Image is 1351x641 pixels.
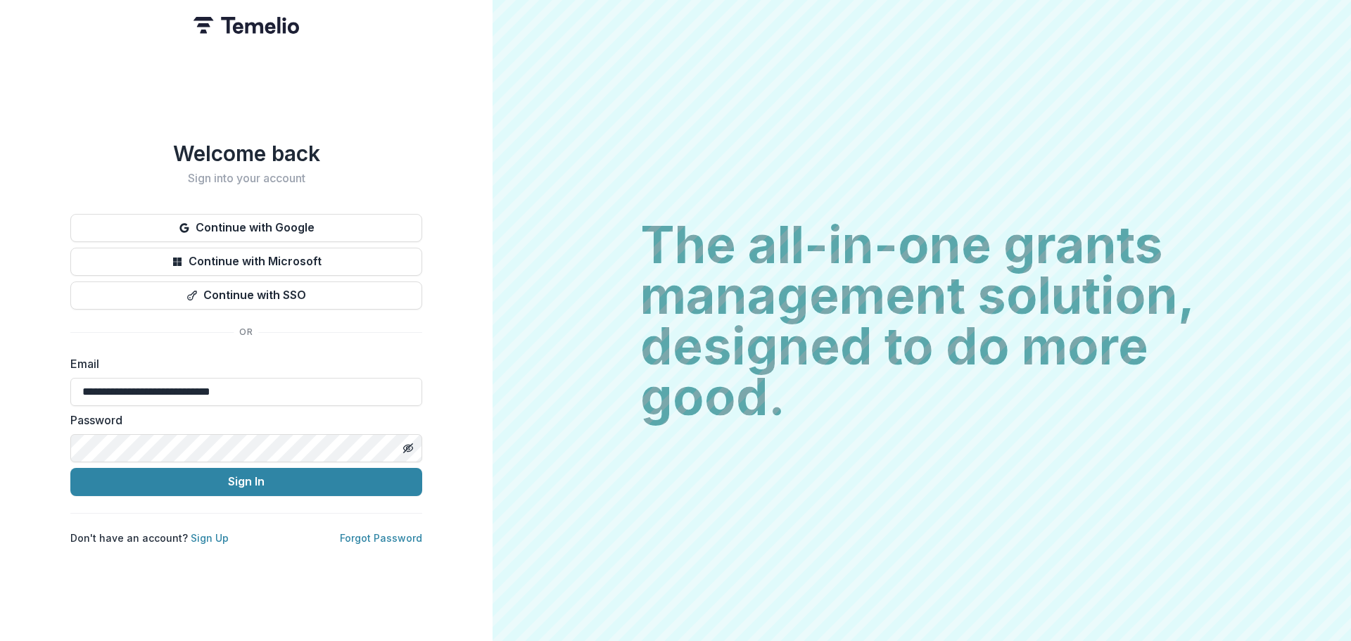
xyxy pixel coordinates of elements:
h2: Sign into your account [70,172,422,185]
a: Forgot Password [340,532,422,544]
img: Temelio [194,17,299,34]
p: Don't have an account? [70,531,229,545]
button: Continue with SSO [70,281,422,310]
h1: Welcome back [70,141,422,166]
label: Email [70,355,414,372]
button: Continue with Google [70,214,422,242]
button: Continue with Microsoft [70,248,422,276]
a: Sign Up [191,532,229,544]
button: Toggle password visibility [397,437,419,459]
label: Password [70,412,414,429]
button: Sign In [70,468,422,496]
